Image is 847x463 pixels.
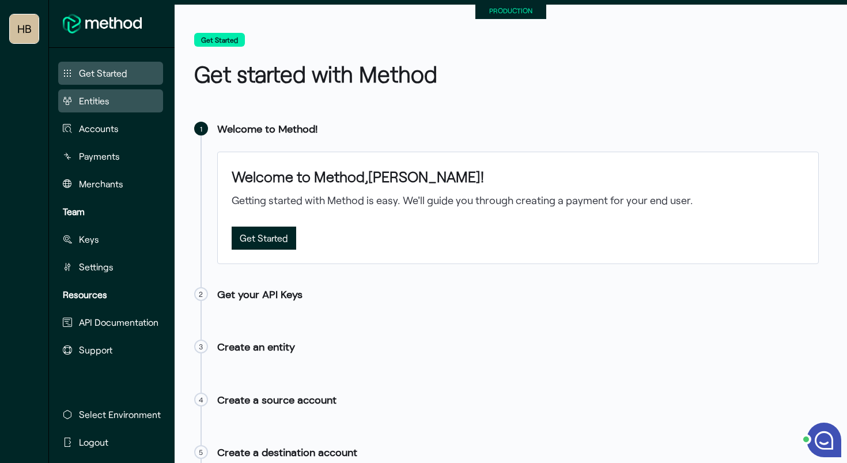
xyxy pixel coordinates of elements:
[199,396,203,404] span: 4
[217,122,318,137] p: Welcome to Method!
[79,232,99,246] span: Keys
[217,340,295,355] p: Create an entity
[199,448,203,456] span: 5
[58,62,163,85] button: Get Started
[194,58,506,90] h1: Get started with Method
[200,125,202,133] span: 1
[240,230,288,246] span: Get Started
[10,14,39,43] button: Highway Benefits
[58,228,163,251] button: Keys
[79,122,119,135] span: Accounts
[194,33,828,49] nav: breadcrumb
[194,33,245,47] button: Get Started
[79,177,123,191] span: Merchants
[79,408,161,421] span: Select Environment
[199,290,203,298] span: 2
[58,311,163,334] button: API Documentation
[79,66,127,80] span: Get Started
[232,166,804,187] h3: Welcome to Method, [PERSON_NAME] !
[79,343,112,357] span: Support
[63,289,107,300] strong: Resources
[63,206,85,217] strong: Team
[63,205,85,219] span: Team
[58,403,165,426] button: Select Environment
[232,227,296,250] button: Get Started
[217,393,336,408] p: Create a source account
[58,117,163,140] button: Accounts
[58,172,163,195] button: Merchants
[79,315,158,329] span: API Documentation
[58,255,163,278] button: Settings
[17,17,32,40] span: HB
[58,431,165,454] button: Logout
[58,145,163,168] button: Payments
[79,149,120,163] span: Payments
[58,89,163,112] button: Entities
[58,338,163,362] button: Support
[63,14,142,33] img: MethodFi Logo
[217,287,302,303] p: Get your API Keys
[79,260,114,274] span: Settings
[217,445,357,461] p: Create a destination account
[199,342,203,351] span: 3
[79,435,108,449] span: Logout
[79,94,109,108] span: Entities
[63,288,107,302] span: Resources
[489,6,532,14] small: PRODUCTION
[232,194,693,206] span: Getting started with Method is easy. We'll guide you through creating a payment for your end user.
